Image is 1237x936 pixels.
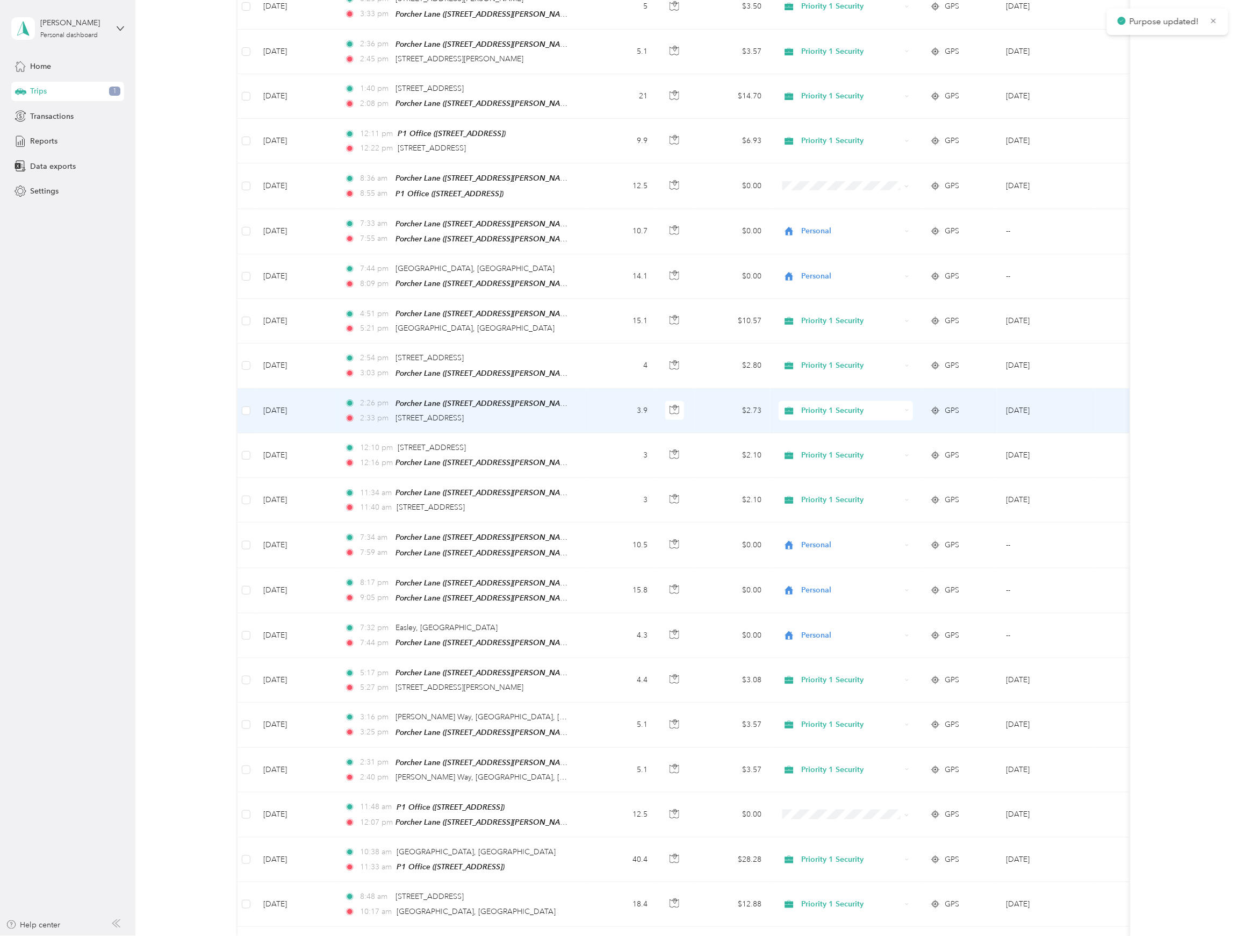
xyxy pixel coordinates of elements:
[802,630,901,641] span: Personal
[255,523,336,568] td: [DATE]
[395,818,636,827] span: Porcher Lane ([STREET_ADDRESS][PERSON_NAME][PERSON_NAME])
[255,209,336,254] td: [DATE]
[360,906,392,918] span: 10:17 am
[997,613,1096,658] td: --
[997,792,1096,838] td: Sep 2025
[945,180,959,192] span: GPS
[255,389,336,433] td: [DATE]
[997,882,1096,926] td: Sep 2025
[255,703,336,747] td: [DATE]
[802,315,901,327] span: Priority 1 Security
[802,494,901,506] span: Priority 1 Security
[945,405,959,417] span: GPS
[360,756,391,768] span: 2:31 pm
[585,74,657,119] td: 21
[997,523,1096,568] td: --
[395,279,636,288] span: Porcher Lane ([STREET_ADDRESS][PERSON_NAME][PERSON_NAME])
[40,17,107,28] div: [PERSON_NAME]
[694,30,770,74] td: $3.57
[395,578,636,588] span: Porcher Lane ([STREET_ADDRESS][PERSON_NAME][PERSON_NAME])
[585,748,657,792] td: 5.1
[694,658,770,703] td: $3.08
[802,1,901,12] span: Priority 1 Security
[585,613,657,658] td: 4.3
[40,32,98,39] div: Personal dashboard
[360,547,391,559] span: 7:59 am
[255,882,336,926] td: [DATE]
[997,344,1096,388] td: Sep 2025
[395,174,636,183] span: Porcher Lane ([STREET_ADDRESS][PERSON_NAME][PERSON_NAME])
[997,478,1096,523] td: Sep 2025
[802,405,901,417] span: Priority 1 Security
[395,758,636,767] span: Porcher Lane ([STREET_ADDRESS][PERSON_NAME][PERSON_NAME])
[360,397,391,409] span: 2:26 pm
[255,792,336,838] td: [DATE]
[395,369,636,378] span: Porcher Lane ([STREET_ADDRESS][PERSON_NAME][PERSON_NAME])
[694,882,770,926] td: $12.88
[360,53,391,65] span: 2:45 pm
[360,502,392,513] span: 11:40 am
[30,61,51,72] span: Home
[395,728,636,737] span: Porcher Lane ([STREET_ADDRESS][PERSON_NAME][PERSON_NAME])
[360,38,391,50] span: 2:36 pm
[395,668,636,677] span: Porcher Lane ([STREET_ADDRESS][PERSON_NAME][PERSON_NAME])
[360,861,392,873] span: 11:33 am
[360,173,391,184] span: 8:36 am
[360,188,391,199] span: 8:55 am
[585,658,657,703] td: 4.4
[694,163,770,209] td: $0.00
[945,1,959,12] span: GPS
[802,854,901,866] span: Priority 1 Security
[397,847,556,856] span: [GEOGRAPHIC_DATA], [GEOGRAPHIC_DATA]
[360,278,391,290] span: 8:09 pm
[694,478,770,523] td: $2.10
[694,209,770,254] td: $0.00
[395,533,636,542] span: Porcher Lane ([STREET_ADDRESS][PERSON_NAME][PERSON_NAME])
[585,163,657,209] td: 12.5
[360,323,391,334] span: 5:21 pm
[997,433,1096,478] td: Sep 2025
[585,433,657,478] td: 3
[802,584,901,596] span: Personal
[109,87,120,96] span: 1
[360,142,393,154] span: 12:22 pm
[997,658,1096,703] td: Sep 2025
[395,54,523,63] span: [STREET_ADDRESS][PERSON_NAME]
[397,503,465,512] span: [STREET_ADDRESS]
[945,449,959,461] span: GPS
[255,568,336,613] td: [DATE]
[694,299,770,344] td: $10.57
[360,726,391,738] span: 3:25 pm
[945,494,959,506] span: GPS
[360,8,391,20] span: 3:33 pm
[694,838,770,882] td: $28.28
[802,898,901,910] span: Priority 1 Security
[398,443,466,452] span: [STREET_ADDRESS]
[255,838,336,882] td: [DATE]
[585,30,657,74] td: 5.1
[397,907,556,916] span: [GEOGRAPHIC_DATA], [GEOGRAPHIC_DATA]
[395,99,636,108] span: Porcher Lane ([STREET_ADDRESS][PERSON_NAME][PERSON_NAME])
[694,389,770,433] td: $2.73
[360,846,392,858] span: 10:38 am
[360,577,391,589] span: 8:17 pm
[255,658,336,703] td: [DATE]
[360,233,391,245] span: 7:55 am
[585,882,657,926] td: 18.4
[395,488,636,497] span: Porcher Lane ([STREET_ADDRESS][PERSON_NAME][PERSON_NAME])
[997,163,1096,209] td: Sep 2025
[30,85,47,97] span: Trips
[997,74,1096,119] td: Sep 2025
[585,703,657,747] td: 5.1
[6,919,61,931] div: Help center
[694,748,770,792] td: $3.57
[395,10,636,19] span: Porcher Lane ([STREET_ADDRESS][PERSON_NAME][PERSON_NAME])
[997,254,1096,299] td: --
[945,46,959,58] span: GPS
[360,532,391,544] span: 7:34 am
[255,478,336,523] td: [DATE]
[585,523,657,568] td: 10.5
[395,219,636,228] span: Porcher Lane ([STREET_ADDRESS][PERSON_NAME][PERSON_NAME])
[694,523,770,568] td: $0.00
[997,568,1096,613] td: --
